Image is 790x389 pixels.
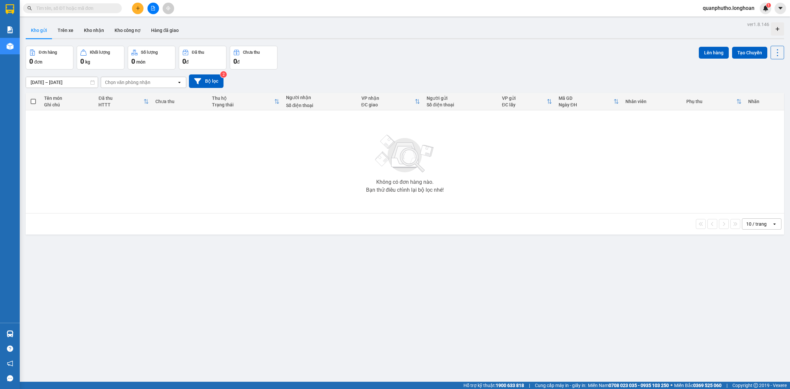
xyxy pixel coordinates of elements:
[588,382,669,389] span: Miền Nam
[753,383,758,388] span: copyright
[286,103,355,108] div: Số điện thoại
[559,96,614,101] div: Mã GD
[182,57,186,65] span: 0
[147,3,159,14] button: file-add
[98,102,143,107] div: HTTT
[766,3,771,8] sup: 1
[177,80,182,85] svg: open
[699,47,729,59] button: Lên hàng
[372,131,438,177] img: svg+xml;base64,PHN2ZyBjbGFzcz0ibGlzdC1wbHVnX19zdmciIHhtbG5zPSJodHRwOi8vd3d3LnczLm9yZy8yMDAwL3N2Zy...
[726,382,727,389] span: |
[26,22,52,38] button: Kho gửi
[763,5,769,11] img: icon-new-feature
[771,22,784,36] div: Tạo kho hàng mới
[90,50,110,55] div: Khối lượng
[77,46,124,69] button: Khối lượng0kg
[499,93,555,110] th: Toggle SortBy
[98,96,143,101] div: Đã thu
[36,5,114,12] input: Tìm tên, số ĐT hoặc mã đơn
[151,6,155,11] span: file-add
[366,187,444,193] div: Bạn thử điều chỉnh lại bộ lọc nhé!
[777,5,783,11] span: caret-down
[7,346,13,352] span: question-circle
[732,47,767,59] button: Tạo Chuyến
[233,57,237,65] span: 0
[29,57,33,65] span: 0
[212,96,274,101] div: Thu hộ
[6,4,14,14] img: logo-vxr
[609,383,669,388] strong: 0708 023 035 - 0935 103 250
[625,99,680,104] div: Nhân viên
[163,3,174,14] button: aim
[496,383,524,388] strong: 1900 633 818
[179,46,226,69] button: Đã thu0đ
[220,71,227,78] sup: 2
[358,93,423,110] th: Toggle SortBy
[85,59,90,65] span: kg
[26,77,98,88] input: Select a date range.
[7,330,13,337] img: warehouse-icon
[698,4,760,12] span: quanphutho.longhoan
[243,50,260,55] div: Chưa thu
[34,59,42,65] span: đơn
[427,102,495,107] div: Số điện thoại
[535,382,586,389] span: Cung cấp máy in - giấy in:
[44,102,92,107] div: Ghi chú
[209,93,283,110] th: Toggle SortBy
[555,93,622,110] th: Toggle SortBy
[39,50,57,55] div: Đơn hàng
[146,22,184,38] button: Hàng đã giao
[529,382,530,389] span: |
[212,102,274,107] div: Trạng thái
[141,50,158,55] div: Số lượng
[7,360,13,367] span: notification
[7,26,13,33] img: solution-icon
[693,383,722,388] strong: 0369 525 060
[674,382,722,389] span: Miền Bắc
[189,74,224,88] button: Bộ lọc
[136,59,145,65] span: món
[192,50,204,55] div: Đã thu
[502,96,547,101] div: VP gửi
[136,6,140,11] span: plus
[747,21,769,28] div: ver 1.8.146
[131,57,135,65] span: 0
[166,6,171,11] span: aim
[7,43,13,50] img: warehouse-icon
[683,93,745,110] th: Toggle SortBy
[7,375,13,381] span: message
[748,99,781,104] div: Nhãn
[128,46,175,69] button: Số lượng0món
[463,382,524,389] span: Hỗ trợ kỹ thuật:
[27,6,32,11] span: search
[502,102,547,107] div: ĐC lấy
[767,3,770,8] span: 1
[26,46,73,69] button: Đơn hàng0đơn
[109,22,146,38] button: Kho công nợ
[79,22,109,38] button: Kho nhận
[671,384,672,387] span: ⚪️
[376,180,434,185] div: Không có đơn hàng nào.
[237,59,240,65] span: đ
[44,96,92,101] div: Tên món
[95,93,152,110] th: Toggle SortBy
[230,46,277,69] button: Chưa thu0đ
[105,79,150,86] div: Chọn văn phòng nhận
[361,96,415,101] div: VP nhận
[286,95,355,100] div: Người nhận
[52,22,79,38] button: Trên xe
[686,99,736,104] div: Phụ thu
[155,99,205,104] div: Chưa thu
[559,102,614,107] div: Ngày ĐH
[132,3,144,14] button: plus
[746,221,767,227] div: 10 / trang
[80,57,84,65] span: 0
[427,96,495,101] div: Người gửi
[186,59,189,65] span: đ
[361,102,415,107] div: ĐC giao
[775,3,786,14] button: caret-down
[772,221,777,227] svg: open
